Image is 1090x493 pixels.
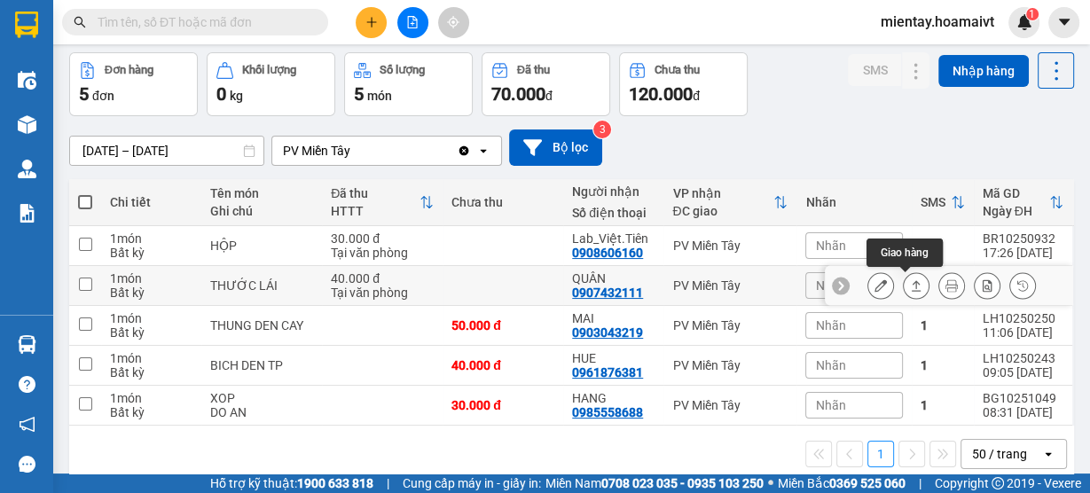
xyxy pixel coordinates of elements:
[778,473,906,493] span: Miền Bắc
[69,52,198,116] button: Đơn hàng5đơn
[829,476,906,490] strong: 0369 525 060
[482,52,610,116] button: Đã thu70.000đ
[974,179,1072,226] th: Toggle SortBy
[210,186,313,200] div: Tên món
[572,325,643,340] div: 0903043219
[18,335,36,354] img: warehouse-icon
[457,144,471,158] svg: Clear value
[629,83,693,105] span: 120.000
[983,204,1049,218] div: Ngày ĐH
[476,144,490,158] svg: open
[451,318,554,333] div: 50.000 đ
[815,318,845,333] span: Nhãn
[672,358,788,372] div: PV Miền Tây
[110,286,192,300] div: Bất kỳ
[331,204,420,218] div: HTTT
[110,271,192,286] div: 1 món
[451,358,554,372] div: 40.000 đ
[356,7,387,38] button: plus
[438,7,469,38] button: aim
[572,206,655,220] div: Số điện thoại
[983,391,1063,405] div: BG10251049
[387,473,389,493] span: |
[110,365,192,380] div: Bất kỳ
[983,365,1063,380] div: 09:05 [DATE]
[983,405,1063,419] div: 08:31 [DATE]
[921,195,950,209] div: SMS
[110,391,192,405] div: 1 món
[451,195,554,209] div: Chưa thu
[815,239,845,253] span: Nhãn
[230,89,243,103] span: kg
[15,12,38,38] img: logo-vxr
[672,318,788,333] div: PV Miền Tây
[921,358,964,372] div: 1
[322,179,443,226] th: Toggle SortBy
[983,325,1063,340] div: 11:06 [DATE]
[919,473,921,493] span: |
[210,473,373,493] span: Hỗ trợ kỹ thuật:
[672,278,788,293] div: PV Miền Tây
[572,311,655,325] div: MAI
[572,271,655,286] div: QUÂN
[397,7,428,38] button: file-add
[517,64,550,76] div: Đã thu
[210,358,313,372] div: BICH DEN TP
[344,52,473,116] button: Số lượng5món
[545,89,553,103] span: đ
[74,16,86,28] span: search
[491,83,545,105] span: 70.000
[655,64,700,76] div: Chưa thu
[572,351,655,365] div: HUE
[242,64,296,76] div: Khối lượng
[18,204,36,223] img: solution-icon
[210,239,313,253] div: HỘP
[572,184,655,199] div: Người nhận
[365,16,378,28] span: plus
[19,456,35,473] span: message
[210,405,313,419] div: DO AN
[1056,14,1072,30] span: caret-down
[867,272,894,299] div: Sửa đơn hàng
[354,83,364,105] span: 5
[593,121,611,138] sup: 3
[403,473,541,493] span: Cung cấp máy in - giấy in:
[1016,14,1032,30] img: icon-new-feature
[983,231,1063,246] div: BR10250932
[297,476,373,490] strong: 1900 633 818
[105,64,153,76] div: Đơn hàng
[983,186,1049,200] div: Mã GD
[1029,8,1035,20] span: 1
[921,318,964,333] div: 1
[693,89,700,103] span: đ
[380,64,425,76] div: Số lượng
[110,246,192,260] div: Bất kỳ
[210,391,313,405] div: XOP
[70,137,263,165] input: Select a date range.
[331,246,434,260] div: Tại văn phòng
[572,231,655,246] div: Lab_Việt.Tiên
[572,246,643,260] div: 0908606160
[601,476,764,490] strong: 0708 023 035 - 0935 103 250
[110,195,192,209] div: Chi tiết
[672,239,788,253] div: PV Miền Tây
[921,239,964,253] div: 1
[867,239,943,267] div: Giao hàng
[903,272,929,299] div: Giao hàng
[672,186,773,200] div: VP nhận
[1048,7,1079,38] button: caret-down
[352,142,354,160] input: Selected PV Miền Tây.
[19,416,35,433] span: notification
[805,195,903,209] div: Nhãn
[110,351,192,365] div: 1 món
[331,231,434,246] div: 30.000 đ
[545,473,764,493] span: Miền Nam
[98,12,307,32] input: Tìm tên, số ĐT hoặc mã đơn
[867,441,894,467] button: 1
[18,115,36,134] img: warehouse-icon
[210,204,313,218] div: Ghi chú
[672,204,773,218] div: ĐC giao
[572,286,643,300] div: 0907432111
[912,179,973,226] th: Toggle SortBy
[768,480,773,487] span: ⚪️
